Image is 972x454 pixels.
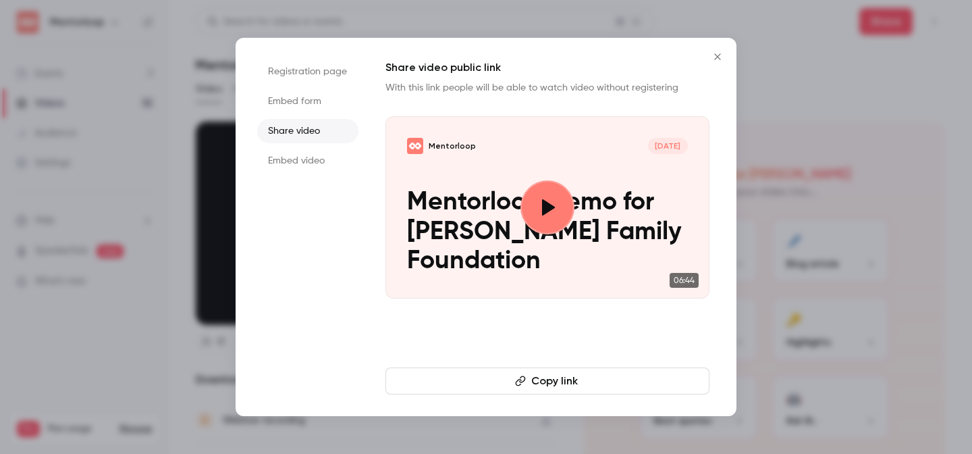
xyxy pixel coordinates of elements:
button: Copy link [385,368,709,395]
li: Embed form [257,89,358,113]
h1: Share video public link [385,59,709,76]
button: Close [704,43,731,70]
li: Registration page [257,59,358,84]
a: Mentorloop Demo for Holmes Family Foundation Mentorloop[DATE]Mentorloop Demo for [PERSON_NAME] Fa... [385,116,709,299]
span: 06:44 [670,273,699,288]
li: Embed video [257,149,358,173]
p: With this link people will be able to watch video without registering [385,81,709,95]
li: Share video [257,119,358,143]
